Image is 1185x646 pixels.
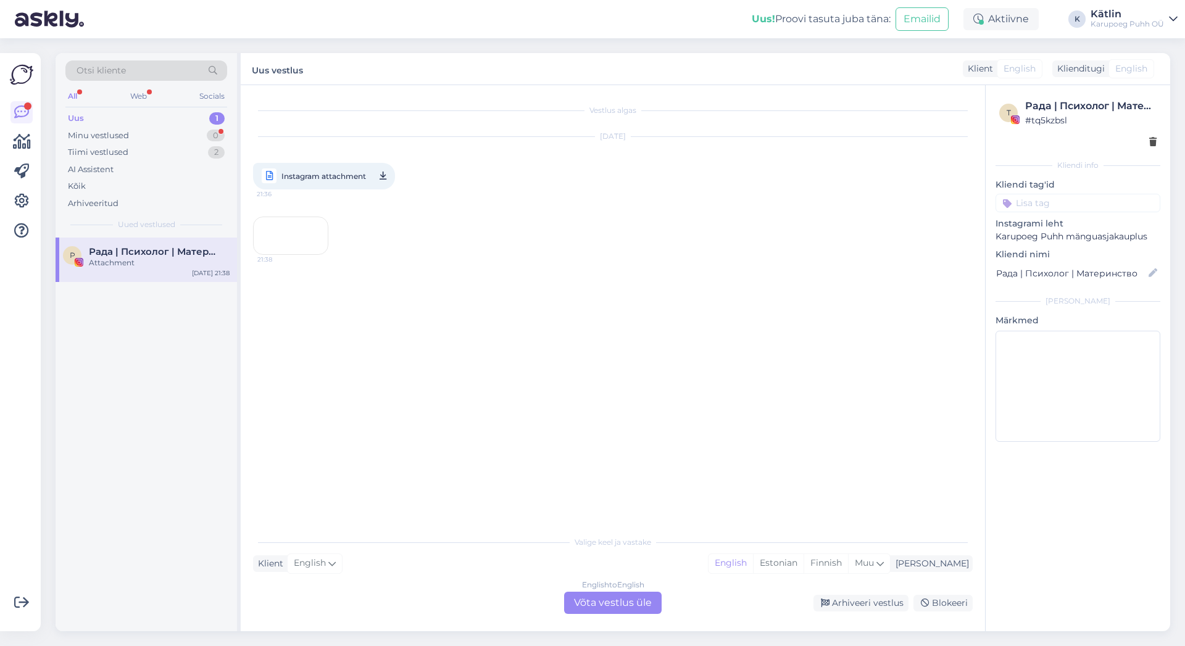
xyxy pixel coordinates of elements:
button: Emailid [896,7,949,31]
div: Võta vestlus üle [564,592,662,614]
div: Рада | Психолог | Материнство [1025,99,1157,114]
p: Instagrami leht [996,217,1160,230]
div: AI Assistent [68,164,114,176]
div: Arhiveeri vestlus [813,595,908,611]
div: Arhiveeritud [68,197,118,210]
div: Klienditugi [1052,62,1105,75]
span: English [1115,62,1147,75]
div: Valige keel ja vastake [253,537,973,548]
div: # tq5kzbsl [1025,114,1157,127]
p: Karupoeg Puhh mänguasjakauplus [996,230,1160,243]
div: Kätlin [1091,9,1164,19]
div: Attachment [89,257,230,268]
div: Proovi tasuta juba täna: [752,12,891,27]
div: English [709,554,753,573]
span: Instagram attachment [281,168,366,184]
span: Р [70,251,75,260]
p: Kliendi tag'id [996,178,1160,191]
div: Vestlus algas [253,105,973,116]
div: Uus [68,112,84,125]
div: Web [128,88,149,104]
div: Karupoeg Puhh OÜ [1091,19,1164,29]
div: Minu vestlused [68,130,129,142]
input: Lisa nimi [996,267,1146,280]
div: 1 [209,112,225,125]
div: Socials [197,88,227,104]
div: All [65,88,80,104]
div: Kõik [68,180,86,193]
span: English [1004,62,1036,75]
div: Kliendi info [996,160,1160,171]
a: Instagram attachment21:36 [253,163,395,189]
div: K [1068,10,1086,28]
a: KätlinKarupoeg Puhh OÜ [1091,9,1178,29]
div: [PERSON_NAME] [891,557,969,570]
span: t [1007,108,1011,117]
div: Blokeeri [913,595,973,611]
div: 2 [208,146,225,159]
span: Рада | Психолог | Материнство [89,246,217,257]
input: Lisa tag [996,194,1160,212]
span: English [294,557,326,570]
div: Aktiivne [963,8,1039,30]
span: 21:38 [257,255,304,264]
div: [PERSON_NAME] [996,296,1160,307]
p: Märkmed [996,314,1160,327]
span: Otsi kliente [77,64,126,77]
div: Klient [253,557,283,570]
div: Finnish [804,554,848,573]
div: English to English [582,579,644,590]
div: 0 [207,130,225,142]
label: Uus vestlus [252,60,303,77]
div: Klient [963,62,993,75]
span: Muu [855,557,874,568]
div: [DATE] 21:38 [192,268,230,278]
img: Askly Logo [10,63,33,86]
p: Kliendi nimi [996,248,1160,261]
span: 21:36 [257,186,303,202]
div: Tiimi vestlused [68,146,128,159]
b: Uus! [752,13,775,25]
span: Uued vestlused [118,219,175,230]
div: [DATE] [253,131,973,142]
div: Estonian [753,554,804,573]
